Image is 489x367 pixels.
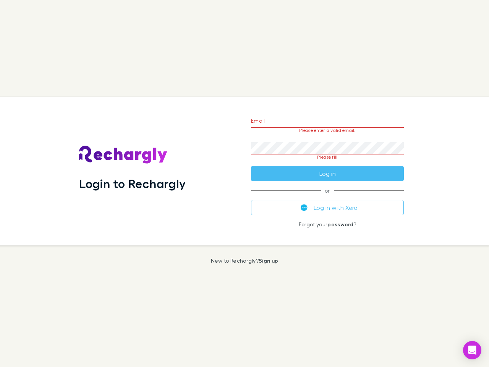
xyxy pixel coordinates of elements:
button: Log in [251,166,404,181]
p: New to Rechargly? [211,258,279,264]
div: Open Intercom Messenger [463,341,481,359]
img: Xero's logo [301,204,308,211]
a: Sign up [259,257,278,264]
h1: Login to Rechargly [79,176,186,191]
p: Please enter a valid email. [251,128,404,133]
span: or [251,190,404,191]
button: Log in with Xero [251,200,404,215]
a: password [327,221,353,227]
img: Rechargly's Logo [79,146,168,164]
p: Forgot your ? [251,221,404,227]
p: Please fill [251,154,404,160]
